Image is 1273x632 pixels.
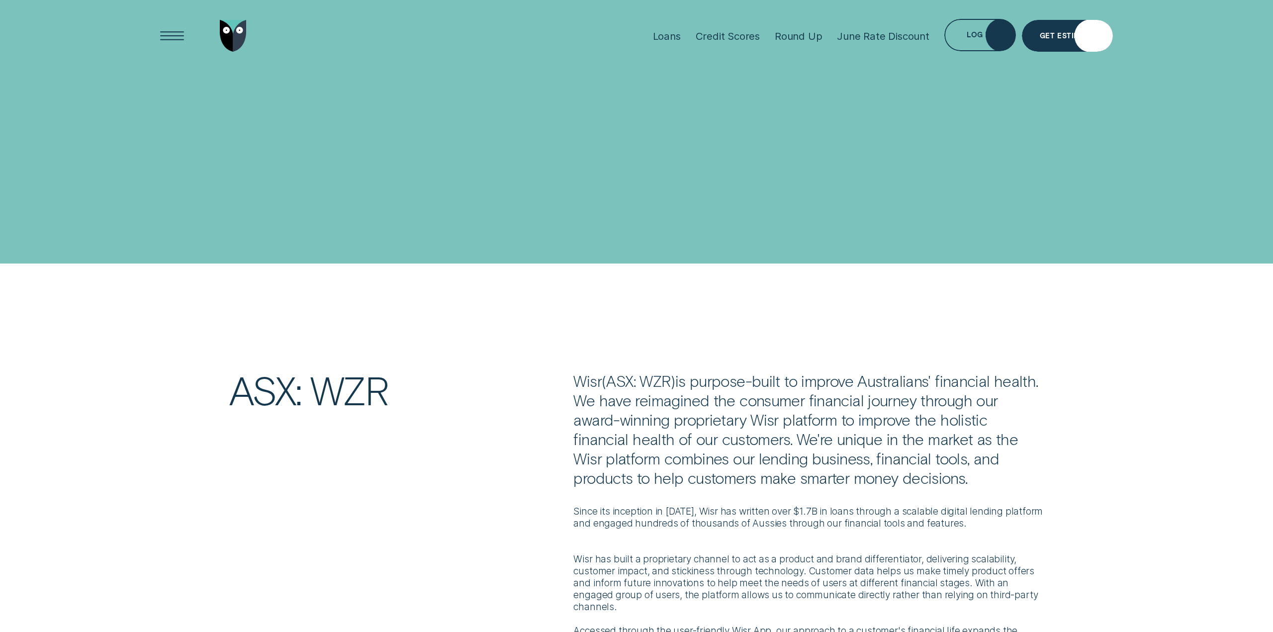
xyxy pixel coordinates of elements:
a: Get Estimate [1022,20,1113,52]
div: Round Up [775,30,822,42]
p: Wisr ASX: WZR is purpose-built to improve Australians' financial health. We have reimagined the c... [573,371,1044,487]
div: Loans [653,30,681,42]
div: Credit Scores [696,30,760,42]
h2: ASX: WZR [223,371,568,409]
button: Log in [944,19,1016,51]
button: Open Menu [156,20,188,52]
p: Since its inception in [DATE], Wisr has written over $1.7B in loans through a scalable digital le... [573,505,1044,529]
span: ( [602,371,606,390]
span: ) [670,371,675,390]
div: June Rate Discount [837,30,929,42]
h1: Shareholders [160,141,617,191]
p: Wisr has built a proprietary channel to act as a product and brand differentiator, delivering sca... [573,541,1044,613]
img: Wisr [220,20,247,52]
